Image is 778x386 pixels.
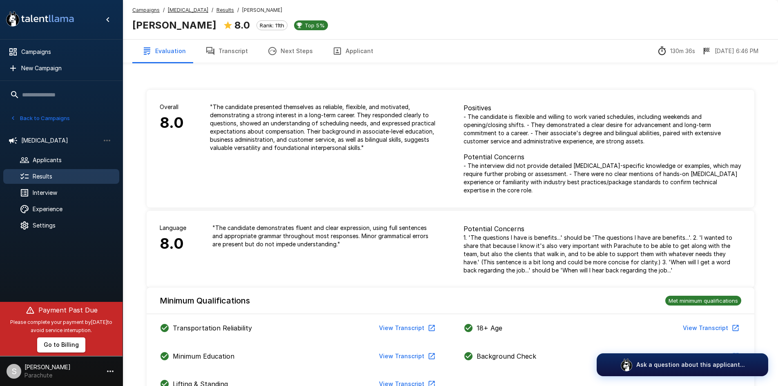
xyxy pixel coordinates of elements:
[160,103,184,111] p: Overall
[301,22,328,29] span: Top 5%
[715,47,758,55] p: [DATE] 6:46 PM
[132,19,216,31] b: [PERSON_NAME]
[702,46,758,56] div: The date and time when the interview was completed
[210,103,437,152] p: " The candidate presented themselves as reliable, flexible, and motivated, demonstrating a strong...
[323,40,383,62] button: Applicant
[234,19,250,31] b: 8.0
[132,40,196,62] button: Evaluation
[657,46,695,56] div: The time between starting and completing the interview
[477,351,536,361] p: Background Check
[258,40,323,62] button: Next Steps
[680,349,741,364] button: View Transcript
[670,47,695,55] p: 130m 36s
[160,294,250,307] h6: Minimum Qualifications
[464,103,741,113] p: Positives
[665,297,741,304] span: Met minimum qualifications
[464,234,741,274] p: 1. 'The questions I have is benefits...' should be 'The questions I have are benefits...'. 2. 'I ...
[173,351,234,361] p: Minimum Education
[196,40,258,62] button: Transcript
[597,353,768,376] button: Ask a question about this applicant...
[680,321,741,336] button: View Transcript
[376,349,437,364] button: View Transcript
[160,232,186,256] h6: 8.0
[160,224,186,232] p: Language
[376,321,437,336] button: View Transcript
[620,358,633,371] img: logo_glasses@2x.png
[173,323,252,333] p: Transportation Reliability
[464,162,741,194] p: - The interview did not provide detailed [MEDICAL_DATA]-specific knowledge or examples, which may...
[160,111,184,135] h6: 8.0
[257,22,287,29] span: Rank: 11th
[636,361,745,369] p: Ask a question about this applicant...
[212,224,437,248] p: " The candidate demonstrates fluent and clear expression, using full sentences and appropriate gr...
[477,323,502,333] p: 18+ Age
[464,113,741,145] p: - The candidate is flexible and willing to work varied schedules, including weekends and opening/...
[464,224,741,234] p: Potential Concerns
[464,152,741,162] p: Potential Concerns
